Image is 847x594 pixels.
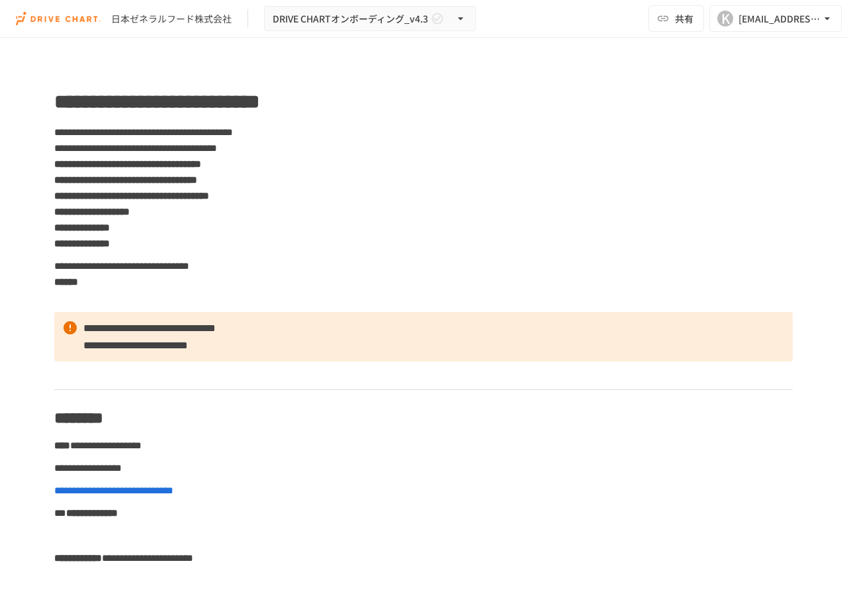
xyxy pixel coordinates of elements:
[264,6,476,32] button: DRIVE CHARTオンボーディング_v4.3
[648,5,704,32] button: 共有
[16,8,101,29] img: i9VDDS9JuLRLX3JIUyK59LcYp6Y9cayLPHs4hOxMB9W
[738,11,821,27] div: [EMAIL_ADDRESS][DOMAIN_NAME]
[709,5,842,32] button: K[EMAIL_ADDRESS][DOMAIN_NAME]
[717,11,733,26] div: K
[675,11,693,26] span: 共有
[273,11,428,27] span: DRIVE CHARTオンボーディング_v4.3
[111,12,232,26] div: 日本ゼネラルフード株式会社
